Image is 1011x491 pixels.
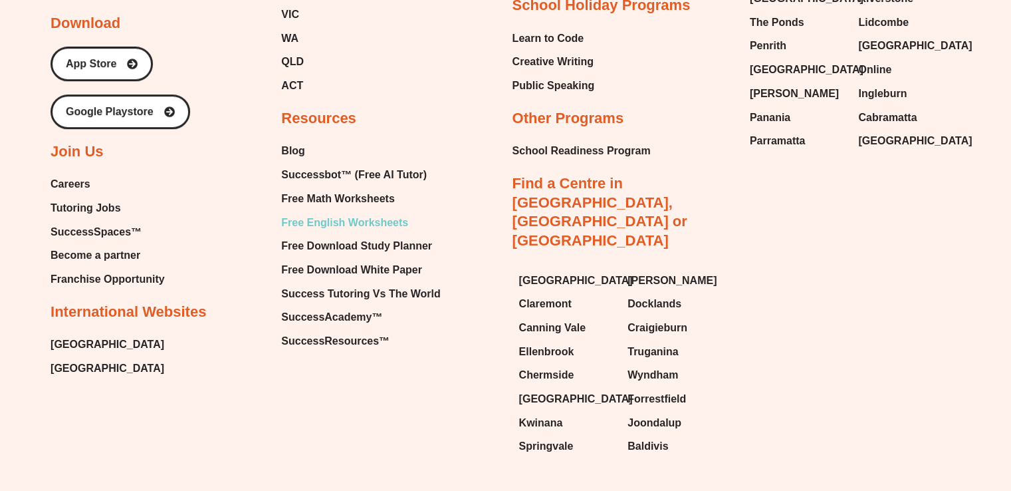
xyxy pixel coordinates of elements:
span: Free Math Worksheets [281,189,394,209]
a: Free Download Study Planner [281,236,440,256]
span: SuccessAcademy™ [281,307,382,327]
span: Success Tutoring Vs The World [281,284,440,304]
span: SuccessSpaces™ [51,222,142,242]
span: Public Speaking [512,76,595,96]
span: Cabramatta [858,108,917,128]
span: [GEOGRAPHIC_DATA] [519,389,633,409]
a: [GEOGRAPHIC_DATA] [858,131,954,151]
span: SuccessResources™ [281,331,390,351]
iframe: Chat Widget [790,341,1011,491]
a: Free English Worksheets [281,213,440,233]
span: [GEOGRAPHIC_DATA] [750,60,863,80]
span: VIC [281,5,299,25]
a: QLD [281,52,395,72]
a: [GEOGRAPHIC_DATA] [858,36,954,56]
span: Wyndham [627,365,678,385]
span: Claremont [519,294,572,314]
a: ACT [281,76,395,96]
span: [GEOGRAPHIC_DATA] [858,36,972,56]
a: Creative Writing [512,52,595,72]
span: QLD [281,52,304,72]
span: Careers [51,174,90,194]
span: WA [281,29,298,49]
h2: International Websites [51,303,206,322]
a: Penrith [750,36,845,56]
a: Careers [51,174,165,194]
span: Ellenbrook [519,342,574,362]
a: Panania [750,108,845,128]
span: Chermside [519,365,574,385]
a: Ingleburn [858,84,954,104]
span: Parramatta [750,131,806,151]
a: Free Math Worksheets [281,189,440,209]
span: [GEOGRAPHIC_DATA] [858,131,972,151]
a: Joondalup [627,413,723,433]
span: [GEOGRAPHIC_DATA] [519,271,633,291]
span: Creative Writing [512,52,594,72]
a: Parramatta [750,131,845,151]
a: Find a Centre in [GEOGRAPHIC_DATA], [GEOGRAPHIC_DATA] or [GEOGRAPHIC_DATA] [512,175,687,249]
a: Wyndham [627,365,723,385]
a: The Ponds [750,13,845,33]
a: [GEOGRAPHIC_DATA] [519,271,615,291]
span: Springvale [519,436,574,456]
span: Forrestfield [627,389,686,409]
a: Cabramatta [858,108,954,128]
a: [PERSON_NAME] [750,84,845,104]
span: Google Playstore [66,106,154,117]
a: [PERSON_NAME] [627,271,723,291]
span: Online [858,60,891,80]
a: Lidcombe [858,13,954,33]
a: WA [281,29,395,49]
a: VIC [281,5,395,25]
a: Successbot™ (Free AI Tutor) [281,165,440,185]
a: Claremont [519,294,615,314]
a: Kwinana [519,413,615,433]
span: [PERSON_NAME] [750,84,839,104]
span: Free Download White Paper [281,260,422,280]
span: The Ponds [750,13,804,33]
a: [GEOGRAPHIC_DATA] [519,389,615,409]
a: Franchise Opportunity [51,269,165,289]
span: Baldivis [627,436,668,456]
a: Chermside [519,365,615,385]
a: Craigieburn [627,318,723,338]
a: Google Playstore [51,94,190,129]
span: Become a partner [51,245,140,265]
a: Learn to Code [512,29,595,49]
a: SuccessSpaces™ [51,222,165,242]
a: SuccessAcademy™ [281,307,440,327]
a: Become a partner [51,245,165,265]
span: Learn to Code [512,29,584,49]
span: Successbot™ (Free AI Tutor) [281,165,427,185]
a: Forrestfield [627,389,723,409]
a: Online [858,60,954,80]
span: Tutoring Jobs [51,198,120,218]
span: ACT [281,76,303,96]
span: Panania [750,108,790,128]
span: Craigieburn [627,318,687,338]
h2: Resources [281,109,356,128]
h2: Download [51,14,120,33]
span: App Store [66,59,116,69]
h2: Other Programs [512,109,624,128]
span: Kwinana [519,413,563,433]
span: Canning Vale [519,318,586,338]
span: Joondalup [627,413,681,433]
a: [GEOGRAPHIC_DATA] [51,335,164,355]
span: Truganina [627,342,678,362]
a: Blog [281,141,440,161]
a: School Readiness Program [512,141,651,161]
a: Free Download White Paper [281,260,440,280]
a: [GEOGRAPHIC_DATA] [750,60,845,80]
h2: Join Us [51,142,103,162]
a: Baldivis [627,436,723,456]
a: Ellenbrook [519,342,615,362]
span: Ingleburn [858,84,907,104]
span: [PERSON_NAME] [627,271,717,291]
a: Docklands [627,294,723,314]
span: Free English Worksheets [281,213,408,233]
